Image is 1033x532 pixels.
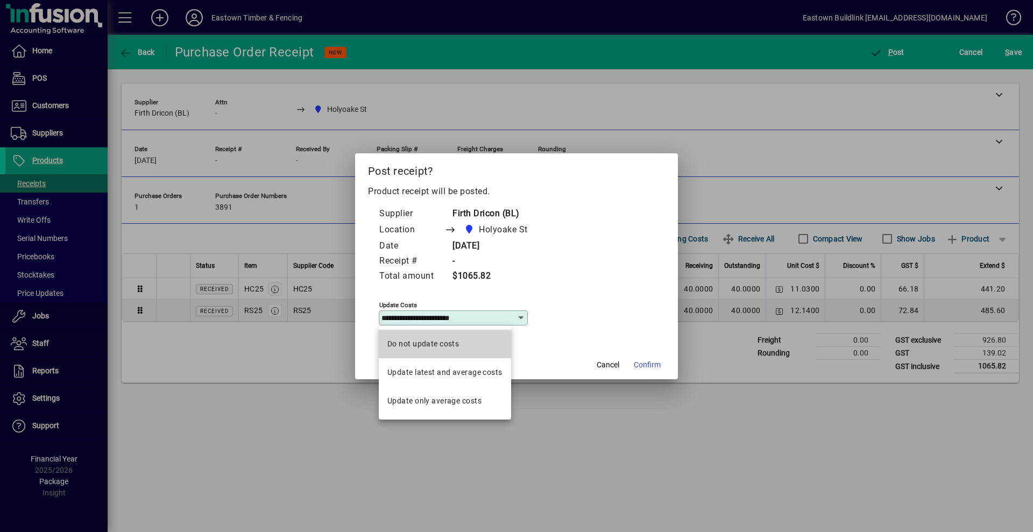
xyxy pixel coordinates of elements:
td: $1065.82 [444,269,548,284]
p: Product receipt will be posted. [368,185,665,198]
span: Holyoake St [461,222,532,237]
td: Location [379,222,444,239]
mat-label: Update costs [379,301,417,308]
mat-option: Do not update costs [379,330,511,358]
mat-option: Update only average costs [379,387,511,415]
td: Total amount [379,269,444,284]
span: Confirm [634,359,661,371]
span: Cancel [597,359,619,371]
td: Date [379,239,444,254]
td: [DATE] [444,239,548,254]
h2: Post receipt? [355,153,678,185]
td: Receipt # [379,254,444,269]
div: Update only average costs [387,395,482,407]
td: Firth Dricon (BL) [444,207,548,222]
td: Supplier [379,207,444,222]
div: Update latest and average costs [387,367,503,378]
span: Holyoake St [479,223,528,236]
td: - [444,254,548,269]
mat-option: Update latest and average costs [379,358,511,387]
button: Confirm [629,356,665,375]
button: Cancel [591,356,625,375]
div: Do not update costs [387,338,459,350]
